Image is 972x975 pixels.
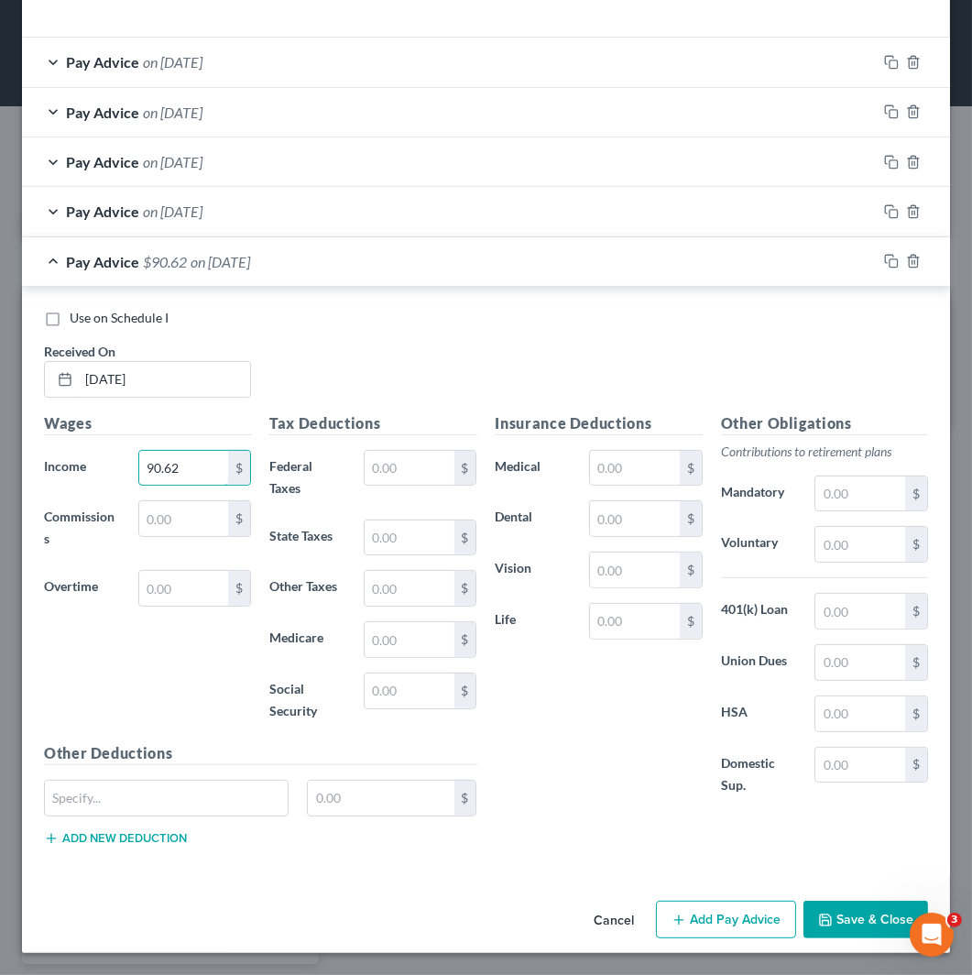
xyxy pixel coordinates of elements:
p: Contributions to retirement plans [721,443,928,461]
div: $ [680,451,702,486]
input: 0.00 [815,748,905,783]
input: Specify... [45,781,288,816]
span: $90.62 [143,253,187,270]
span: on [DATE] [143,104,202,121]
div: $ [905,748,927,783]
input: 0.00 [365,674,454,708]
input: 0.00 [308,781,453,816]
input: 0.00 [815,527,905,562]
label: Social Security [260,673,355,728]
input: 0.00 [365,571,454,606]
input: 0.00 [590,451,680,486]
label: HSA [712,696,806,732]
label: Life [486,603,581,640]
div: $ [905,527,927,562]
label: Medicare [260,621,355,658]
h5: Other Obligations [721,412,928,435]
div: $ [680,501,702,536]
label: 401(k) Loan [712,593,806,630]
span: Pay Advice [66,104,139,121]
input: MM/DD/YYYY [79,362,250,397]
span: Pay Advice [66,203,139,220]
span: 3 [947,913,962,927]
iframe: Intercom live chat [910,913,954,957]
button: Save & Close [803,901,928,939]
input: 0.00 [815,594,905,629]
div: $ [454,622,476,657]
input: 0.00 [815,696,905,731]
div: $ [228,501,250,536]
span: Pay Advice [66,53,139,71]
input: 0.00 [590,553,680,587]
label: Other Taxes [260,570,355,607]
span: Pay Advice [66,153,139,170]
div: $ [905,645,927,680]
label: Commissions [35,500,129,555]
input: 0.00 [139,571,229,606]
div: $ [228,571,250,606]
div: $ [905,594,927,629]
label: Federal Taxes [260,450,355,505]
label: Vision [486,552,581,588]
span: Received On [44,344,115,359]
input: 0.00 [139,501,229,536]
button: Add Pay Advice [656,901,796,939]
span: on [DATE] [143,153,202,170]
label: Union Dues [712,644,806,681]
div: $ [905,477,927,511]
label: Dental [486,500,581,537]
h5: Wages [44,412,251,435]
span: Pay Advice [66,253,139,270]
input: 0.00 [815,477,905,511]
button: Cancel [579,903,649,939]
input: 0.00 [590,604,680,639]
span: on [DATE] [143,53,202,71]
input: 0.00 [139,451,229,486]
h5: Insurance Deductions [496,412,703,435]
label: Mandatory [712,476,806,512]
div: $ [680,604,702,639]
span: Income [44,458,86,474]
label: State Taxes [260,520,355,556]
h5: Tax Deductions [269,412,476,435]
input: 0.00 [365,622,454,657]
span: on [DATE] [191,253,250,270]
div: $ [905,696,927,731]
div: $ [454,451,476,486]
span: on [DATE] [143,203,202,220]
span: Use on Schedule I [70,310,169,325]
div: $ [454,520,476,555]
input: 0.00 [590,501,680,536]
div: $ [454,674,476,708]
div: $ [454,571,476,606]
h5: Other Deductions [44,742,477,765]
input: 0.00 [365,451,454,486]
button: Add new deduction [44,831,187,846]
div: $ [680,553,702,587]
label: Voluntary [712,526,806,563]
input: 0.00 [815,645,905,680]
label: Domestic Sup. [712,747,806,802]
input: 0.00 [365,520,454,555]
label: Overtime [35,570,129,607]
label: Medical [486,450,581,487]
div: $ [454,781,476,816]
div: $ [228,451,250,486]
